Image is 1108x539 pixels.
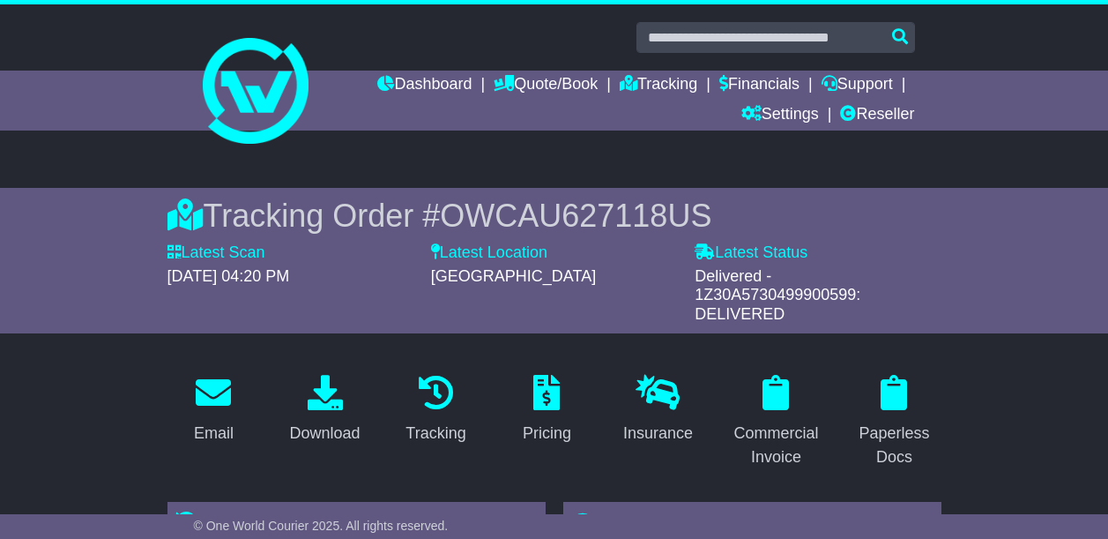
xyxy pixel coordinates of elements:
a: Pricing [511,369,583,452]
span: [GEOGRAPHIC_DATA] [431,267,596,285]
div: Download [289,422,360,445]
label: Latest Status [695,243,807,263]
a: Commercial Invoice [722,369,829,475]
a: Paperless Docs [847,369,941,475]
a: Dashboard [377,71,472,101]
a: Support [822,71,893,101]
div: Pricing [523,422,571,445]
span: [DATE] 04:20 PM [167,267,290,285]
span: © One World Courier 2025. All rights reserved. [194,519,449,533]
a: Quote/Book [494,71,598,101]
a: Tracking [394,369,477,452]
div: Commercial Invoice [733,422,818,469]
a: Email [182,369,245,452]
a: Tracking [620,71,697,101]
span: Delivered - 1Z30A5730499900599: DELIVERED [695,267,860,323]
div: Tracking Order # [167,197,941,235]
div: Email [194,422,234,445]
a: Financials [719,71,799,101]
div: Paperless Docs [859,422,929,469]
label: Latest Scan [167,243,265,263]
a: Insurance [612,369,704,452]
label: Latest Location [431,243,547,263]
span: OWCAU627118US [440,198,711,234]
div: Tracking [405,422,465,445]
a: Download [278,369,371,452]
a: Reseller [840,101,914,131]
div: Insurance [623,422,693,445]
a: Settings [741,101,819,131]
